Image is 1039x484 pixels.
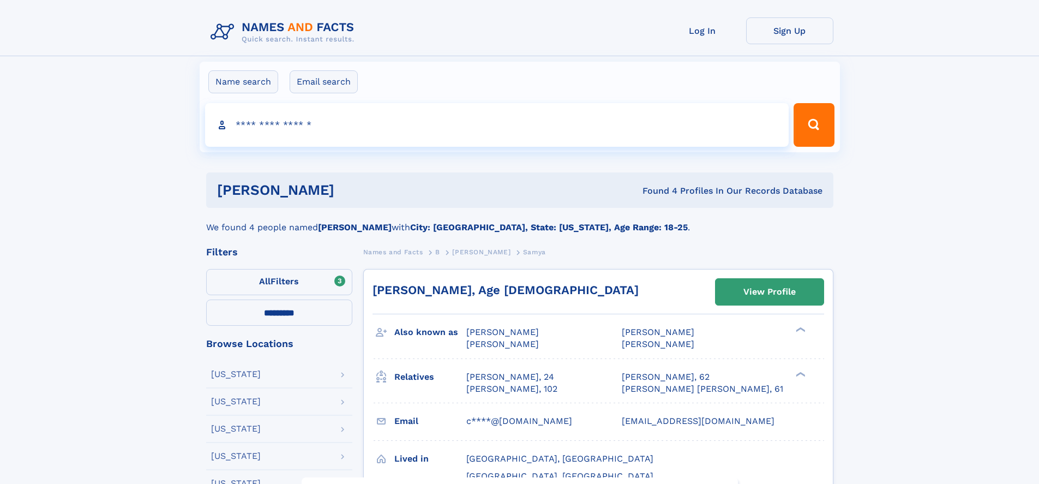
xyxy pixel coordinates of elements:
[488,185,822,197] div: Found 4 Profiles In Our Records Database
[205,103,789,147] input: search input
[659,17,746,44] a: Log In
[208,70,278,93] label: Name search
[793,326,806,333] div: ❯
[466,339,539,349] span: [PERSON_NAME]
[211,370,261,379] div: [US_STATE]
[716,279,824,305] a: View Profile
[394,412,466,431] h3: Email
[794,103,834,147] button: Search Button
[466,371,554,383] a: [PERSON_NAME], 24
[743,279,796,304] div: View Profile
[622,339,694,349] span: [PERSON_NAME]
[622,383,783,395] a: [PERSON_NAME] [PERSON_NAME], 61
[466,327,539,337] span: [PERSON_NAME]
[622,327,694,337] span: [PERSON_NAME]
[452,248,511,256] span: [PERSON_NAME]
[363,245,423,259] a: Names and Facts
[435,245,440,259] a: B
[206,208,833,234] div: We found 4 people named with .
[206,339,352,349] div: Browse Locations
[410,222,688,232] b: City: [GEOGRAPHIC_DATA], State: [US_STATE], Age Range: 18-25
[211,397,261,406] div: [US_STATE]
[206,269,352,295] label: Filters
[259,276,271,286] span: All
[622,416,774,426] span: [EMAIL_ADDRESS][DOMAIN_NAME]
[211,425,261,433] div: [US_STATE]
[435,248,440,256] span: B
[290,70,358,93] label: Email search
[452,245,511,259] a: [PERSON_NAME]
[746,17,833,44] a: Sign Up
[466,383,557,395] a: [PERSON_NAME], 102
[466,471,653,481] span: [GEOGRAPHIC_DATA], [GEOGRAPHIC_DATA]
[394,323,466,342] h3: Also known as
[622,371,710,383] a: [PERSON_NAME], 62
[211,452,261,461] div: [US_STATE]
[394,368,466,386] h3: Relatives
[793,371,806,378] div: ❯
[394,450,466,468] h3: Lived in
[373,283,639,297] a: [PERSON_NAME], Age [DEMOGRAPHIC_DATA]
[217,183,489,197] h1: [PERSON_NAME]
[206,247,352,257] div: Filters
[318,222,392,232] b: [PERSON_NAME]
[523,248,546,256] span: Samya
[206,17,363,47] img: Logo Names and Facts
[466,453,653,464] span: [GEOGRAPHIC_DATA], [GEOGRAPHIC_DATA]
